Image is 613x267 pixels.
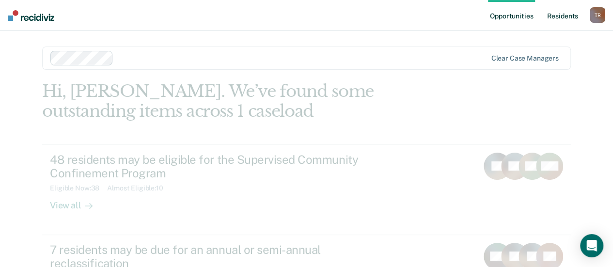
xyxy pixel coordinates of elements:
[491,54,558,63] div: Clear case managers
[42,144,571,235] a: 48 residents may be eligible for the Supervised Community Confinement ProgramEligible Now:38Almos...
[590,7,605,23] button: TR
[8,10,54,21] img: Recidiviz
[50,192,104,211] div: View all
[590,7,605,23] div: T R
[50,184,107,192] div: Eligible Now : 38
[42,81,465,121] div: Hi, [PERSON_NAME]. We’ve found some outstanding items across 1 caseload
[107,184,171,192] div: Almost Eligible : 10
[50,153,390,181] div: 48 residents may be eligible for the Supervised Community Confinement Program
[580,234,603,257] div: Open Intercom Messenger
